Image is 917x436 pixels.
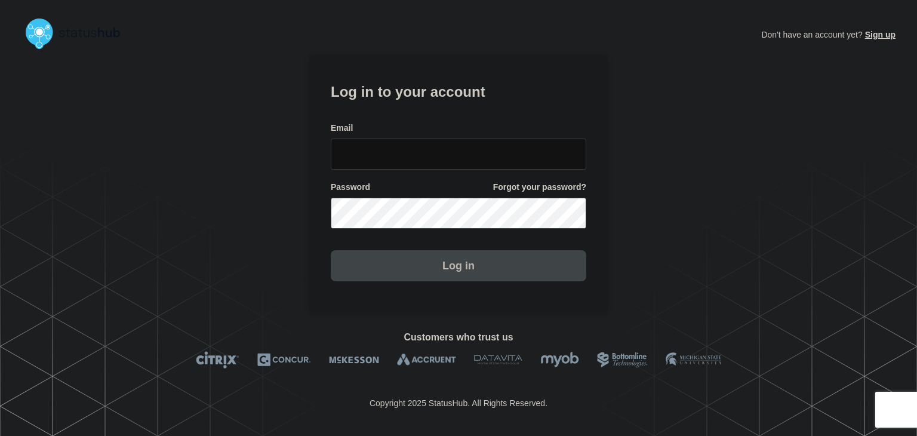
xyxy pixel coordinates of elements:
[331,250,586,281] button: Log in
[474,351,522,369] img: DataVita logo
[196,351,239,369] img: Citrix logo
[863,30,896,39] a: Sign up
[257,351,311,369] img: Concur logo
[761,20,896,49] p: Don't have an account yet?
[397,351,456,369] img: Accruent logo
[370,398,547,408] p: Copyright 2025 StatusHub. All Rights Reserved.
[331,122,353,134] span: Email
[666,351,721,369] img: MSU logo
[331,79,586,102] h1: Log in to your account
[21,332,896,343] h2: Customers who trust us
[331,182,370,193] span: Password
[329,351,379,369] img: McKesson logo
[540,351,579,369] img: myob logo
[493,182,586,193] a: Forgot your password?
[597,351,648,369] img: Bottomline logo
[331,139,586,170] input: email input
[331,198,586,229] input: password input
[21,14,135,53] img: StatusHub logo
